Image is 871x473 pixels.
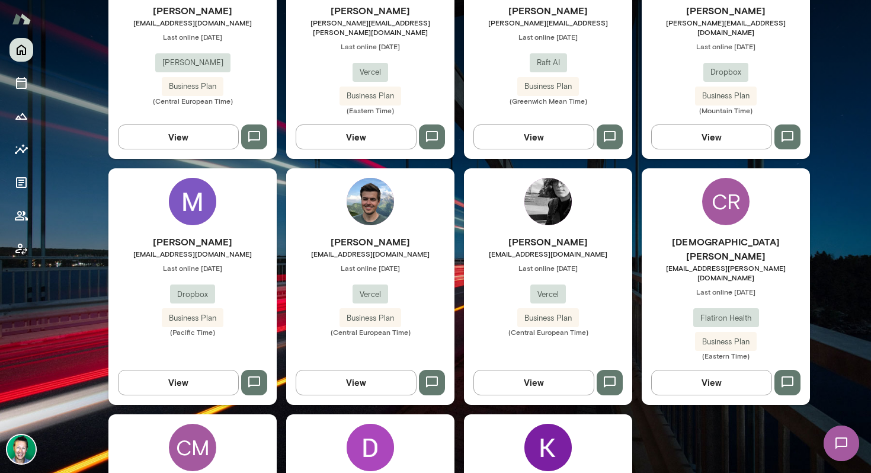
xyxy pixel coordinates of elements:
span: Dropbox [703,66,748,78]
span: Business Plan [517,81,579,92]
span: [EMAIL_ADDRESS][DOMAIN_NAME] [464,249,632,258]
span: [PERSON_NAME][EMAIL_ADDRESS][PERSON_NAME][DOMAIN_NAME] [286,18,454,37]
h6: [DEMOGRAPHIC_DATA][PERSON_NAME] [642,235,810,263]
button: View [473,124,594,149]
span: Flatiron Health [693,312,759,324]
img: Bel Curcio [524,178,572,225]
span: [EMAIL_ADDRESS][DOMAIN_NAME] [286,249,454,258]
span: Last online [DATE] [464,263,632,273]
span: (Eastern Time) [642,351,810,360]
button: Insights [9,138,33,161]
button: Home [9,38,33,62]
span: Dropbox [170,289,215,301]
span: Vercel [530,289,566,301]
button: Sessions [9,71,33,95]
span: Business Plan [695,336,757,348]
img: Chris Widmaier [347,178,394,225]
button: View [296,124,417,149]
span: (Mountain Time) [642,106,810,115]
img: Kristina Nazmutdinova [524,424,572,471]
span: (Pacific Time) [108,327,277,337]
span: Business Plan [162,312,223,324]
button: View [296,370,417,395]
button: View [473,370,594,395]
span: Vercel [353,66,388,78]
h6: [PERSON_NAME] [642,4,810,18]
img: Daniel Guillen [347,424,394,471]
span: (Central European Time) [286,327,454,337]
button: View [118,124,239,149]
div: CR [702,178,750,225]
button: View [651,124,772,149]
button: Members [9,204,33,228]
span: Vercel [353,289,388,301]
span: [EMAIL_ADDRESS][PERSON_NAME][DOMAIN_NAME] [642,263,810,282]
h6: [PERSON_NAME] [464,235,632,249]
img: Mark Shuster [169,178,216,225]
button: View [118,370,239,395]
span: Raft AI [530,57,567,69]
span: Business Plan [340,90,401,102]
span: Last online [DATE] [642,41,810,51]
img: Mento [12,8,31,30]
span: [PERSON_NAME][EMAIL_ADDRESS][DOMAIN_NAME] [642,18,810,37]
div: CM [169,424,216,471]
span: Last online [DATE] [286,263,454,273]
span: Last online [DATE] [642,287,810,296]
button: View [651,370,772,395]
span: (Central European Time) [464,327,632,337]
span: (Greenwich Mean Time) [464,96,632,106]
span: Last online [DATE] [108,263,277,273]
h6: [PERSON_NAME] [108,235,277,249]
span: [EMAIL_ADDRESS][DOMAIN_NAME] [108,249,277,258]
span: Last online [DATE] [464,32,632,41]
button: Documents [9,171,33,194]
button: Client app [9,237,33,261]
img: Brian Lawrence [7,435,36,464]
span: Business Plan [695,90,757,102]
span: Last online [DATE] [286,41,454,51]
span: Last online [DATE] [108,32,277,41]
button: Growth Plan [9,104,33,128]
span: [PERSON_NAME] [155,57,230,69]
span: (Central European Time) [108,96,277,106]
h6: [PERSON_NAME] [108,4,277,18]
h6: [PERSON_NAME] [464,4,632,18]
span: (Eastern Time) [286,106,454,115]
span: [EMAIL_ADDRESS][DOMAIN_NAME] [108,18,277,27]
span: Business Plan [162,81,223,92]
h6: [PERSON_NAME] [286,235,454,249]
span: Business Plan [517,312,579,324]
h6: [PERSON_NAME] [286,4,454,18]
span: [PERSON_NAME][EMAIL_ADDRESS] [464,18,632,27]
span: Business Plan [340,312,401,324]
